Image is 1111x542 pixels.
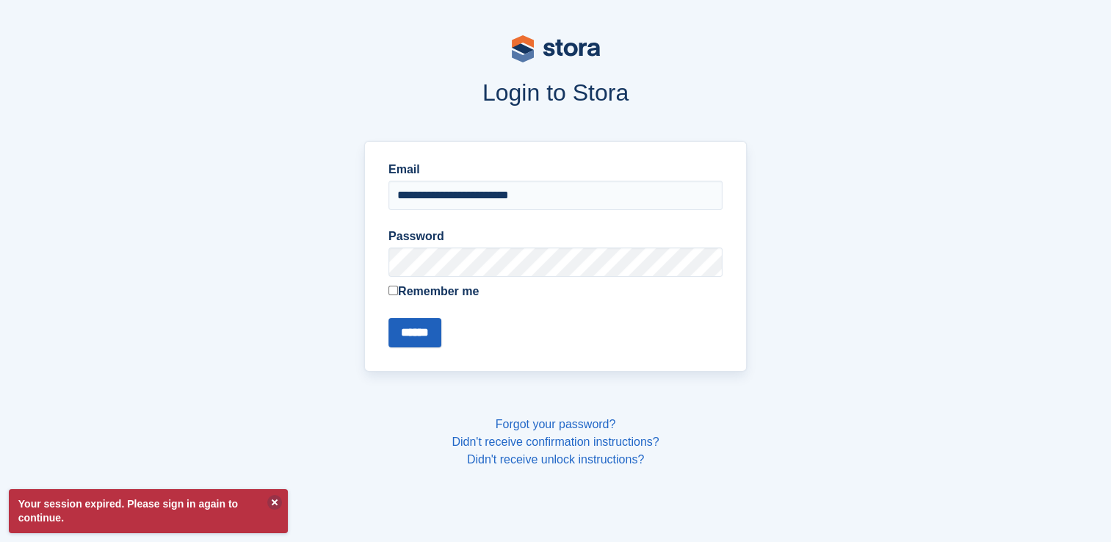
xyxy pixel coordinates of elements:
[388,286,398,295] input: Remember me
[388,161,723,178] label: Email
[496,418,616,430] a: Forgot your password?
[84,79,1027,106] h1: Login to Stora
[512,35,600,62] img: stora-logo-53a41332b3708ae10de48c4981b4e9114cc0af31d8433b30ea865607fb682f29.svg
[9,489,288,533] p: Your session expired. Please sign in again to continue.
[467,453,644,466] a: Didn't receive unlock instructions?
[388,228,723,245] label: Password
[452,436,659,448] a: Didn't receive confirmation instructions?
[388,283,723,300] label: Remember me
